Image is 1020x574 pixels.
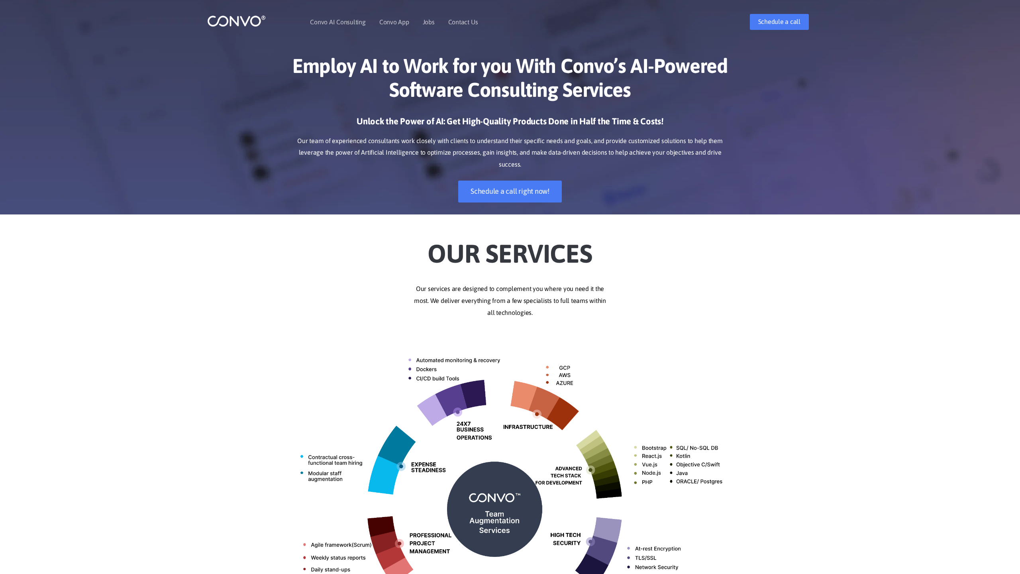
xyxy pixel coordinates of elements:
[289,54,731,108] h1: Employ AI to Work for you With Convo’s AI-Powered Software Consulting Services
[207,15,266,27] img: logo_1.png
[289,116,731,133] h3: Unlock the Power of AI: Get High-Quality Products Done in Half the Time & Costs!
[458,181,562,202] a: Schedule a call right now!
[310,19,365,25] a: Convo AI Consulting
[423,19,435,25] a: Jobs
[289,283,731,319] p: Our services are designed to complement you where you need it the most. We deliver everything fro...
[750,14,809,30] a: Schedule a call
[289,135,731,171] p: Our team of experienced consultants work closely with clients to understand their specific needs ...
[289,226,731,271] h2: Our Services
[379,19,409,25] a: Convo App
[448,19,478,25] a: Contact Us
